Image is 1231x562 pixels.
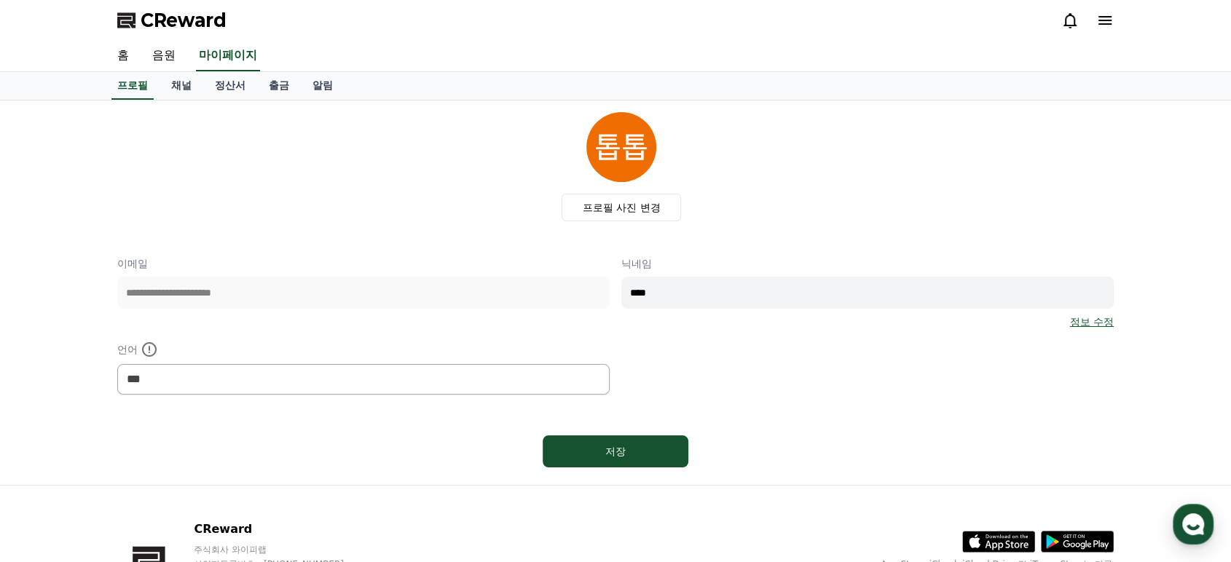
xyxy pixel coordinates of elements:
[194,544,371,555] p: 주식회사 와이피랩
[562,194,682,221] label: 프로필 사진 변경
[160,72,203,100] a: 채널
[141,9,227,32] span: CReward
[111,72,154,100] a: 프로필
[621,256,1114,271] p: 닉네임
[301,72,345,100] a: 알림
[117,256,610,271] p: 이메일
[117,341,610,358] p: 언어
[572,444,659,459] div: 저장
[133,464,151,475] span: 대화
[96,441,188,478] a: 대화
[196,41,260,71] a: 마이페이지
[1070,314,1114,329] a: 정보 수정
[194,521,371,538] p: CReward
[586,112,656,182] img: profile_image
[543,435,688,467] button: 저장
[257,72,301,100] a: 출금
[4,441,96,478] a: 홈
[225,463,243,475] span: 설정
[106,41,141,71] a: 홈
[141,41,187,71] a: 음원
[188,441,280,478] a: 설정
[117,9,227,32] a: CReward
[203,72,257,100] a: 정산서
[46,463,55,475] span: 홈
